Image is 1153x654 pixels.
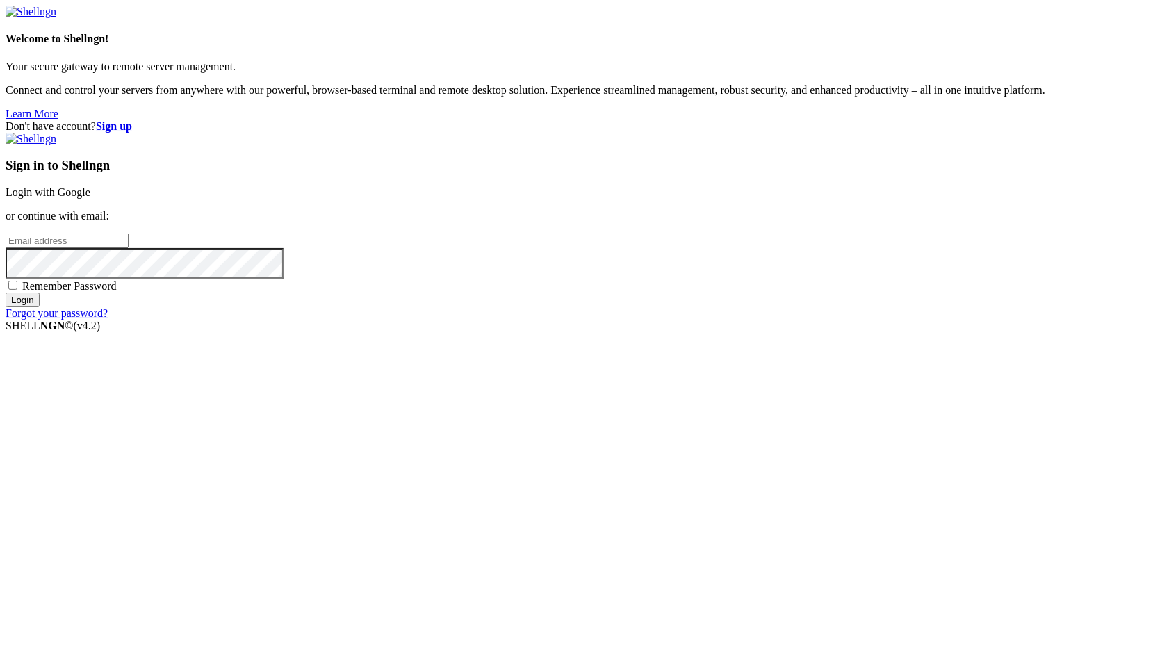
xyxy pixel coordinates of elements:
[6,307,108,319] a: Forgot your password?
[6,108,58,120] a: Learn More
[6,133,56,145] img: Shellngn
[6,6,56,18] img: Shellngn
[40,320,65,332] b: NGN
[96,120,132,132] a: Sign up
[6,293,40,307] input: Login
[6,320,100,332] span: SHELL ©
[6,84,1147,97] p: Connect and control your servers from anywhere with our powerful, browser-based terminal and remo...
[74,320,101,332] span: 4.2.0
[6,210,1147,222] p: or continue with email:
[6,186,90,198] a: Login with Google
[6,158,1147,173] h3: Sign in to Shellngn
[6,120,1147,133] div: Don't have account?
[8,281,17,290] input: Remember Password
[22,280,117,292] span: Remember Password
[6,60,1147,73] p: Your secure gateway to remote server management.
[6,33,1147,45] h4: Welcome to Shellngn!
[6,234,129,248] input: Email address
